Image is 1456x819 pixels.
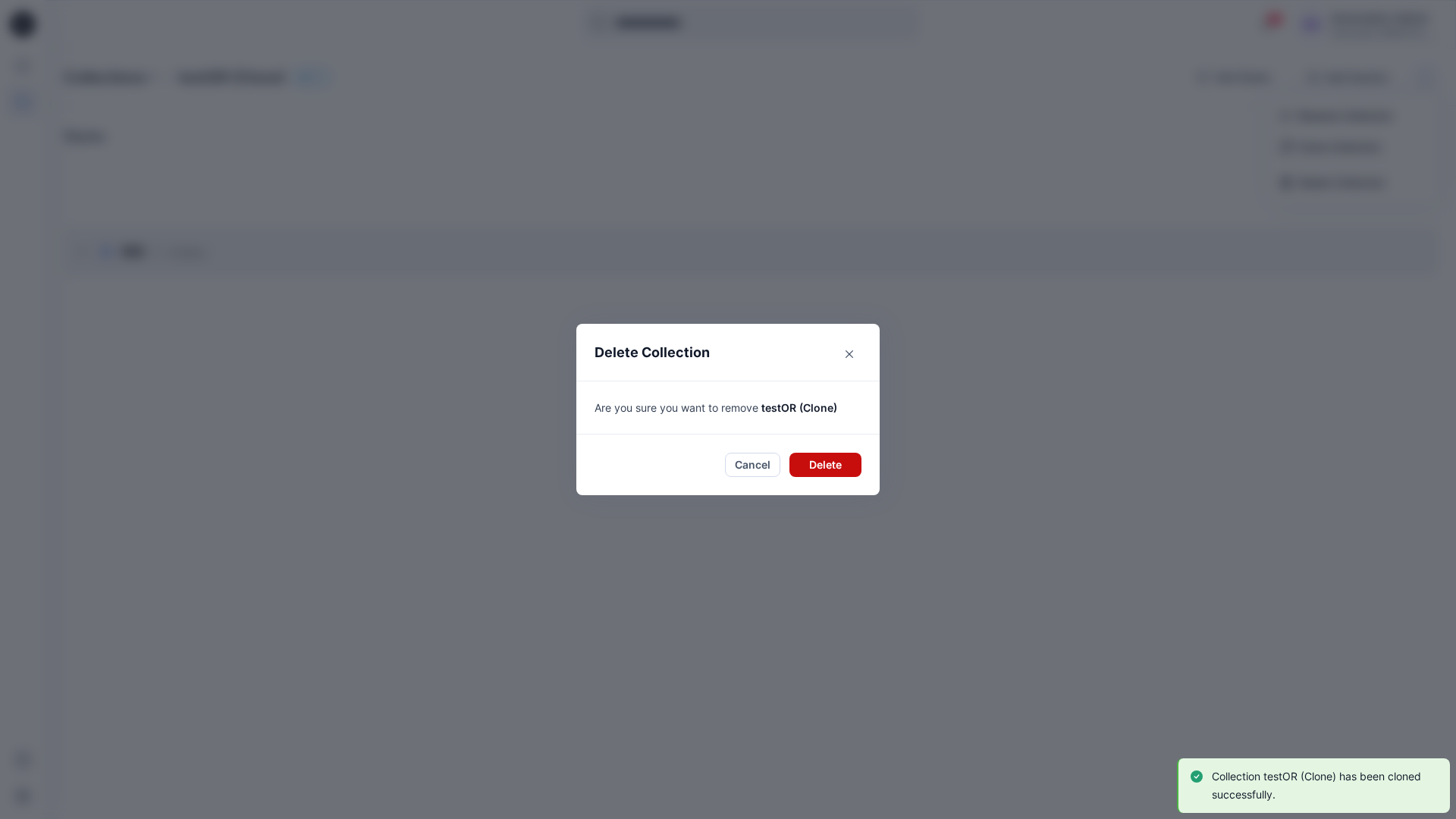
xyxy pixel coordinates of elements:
[725,453,780,477] button: Cancel
[837,342,861,366] button: Close
[761,401,837,414] span: testOR (Clone)
[1212,767,1435,804] p: Collection testOR (Clone) has been cloned successfully.
[1171,752,1456,819] div: Notifications-bottom-right
[576,324,880,381] header: Delete Collection
[789,453,861,477] button: Delete
[595,400,861,416] p: Are you sure you want to remove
